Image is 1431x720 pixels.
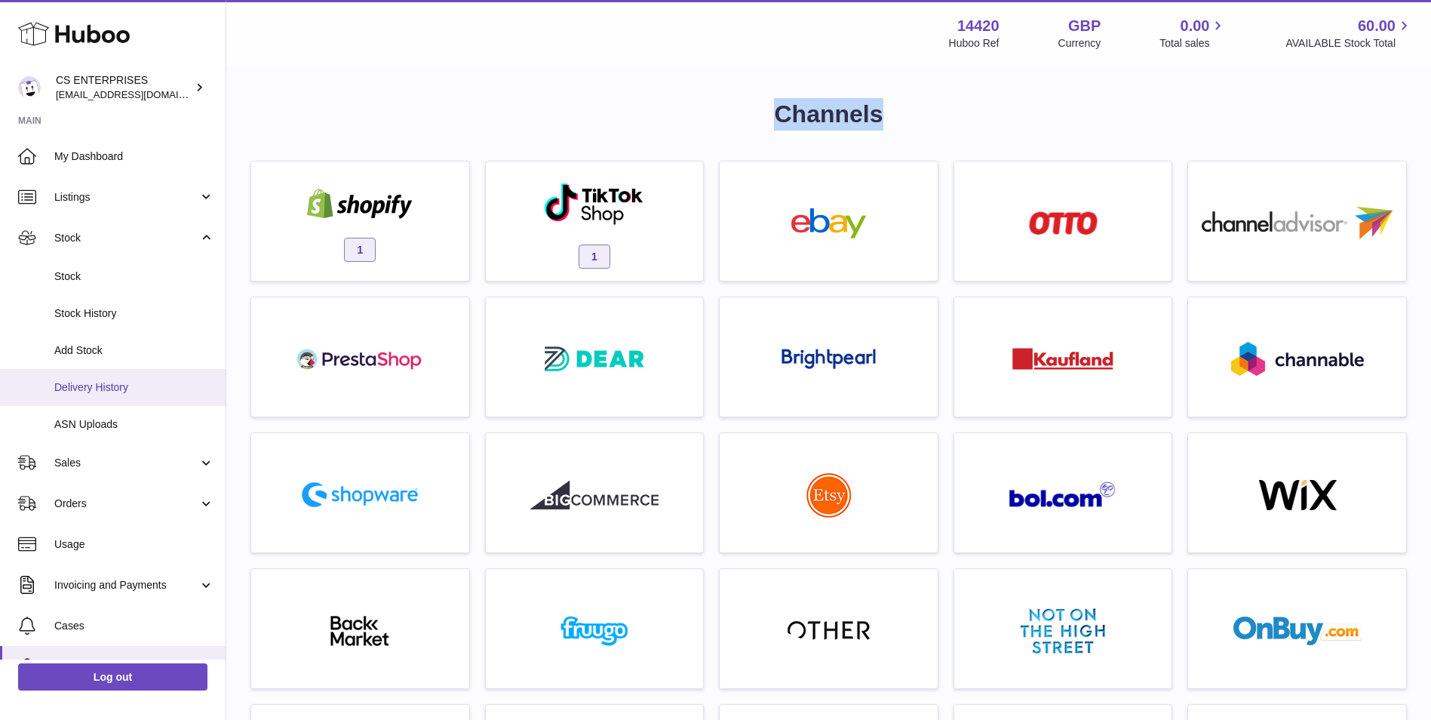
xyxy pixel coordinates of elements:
h1: Channels [250,98,1407,131]
span: Add Stock [54,343,214,358]
img: shopify [296,189,424,219]
img: roseta-brightpearl [782,349,876,370]
span: Listings [54,190,198,205]
a: 0.00 Total sales [1159,16,1227,51]
img: roseta-prestashop [296,344,424,374]
span: Delivery History [54,380,214,395]
span: 60.00 [1358,16,1396,36]
a: roseta-prestashop [259,305,462,409]
a: 60.00 AVAILABLE Stock Total [1285,16,1413,51]
img: internalAdmin-14420@internal.huboo.com [18,76,41,99]
img: wix [1233,480,1362,510]
a: roseta-tiktokshop 1 [493,169,696,273]
img: roseta-bigcommerce [530,480,659,510]
img: ebay [765,208,893,238]
img: roseta-channable [1231,342,1364,376]
div: Huboo Ref [949,36,1000,51]
a: other [727,577,930,681]
span: Stock [54,231,198,245]
img: roseta-bol [1009,482,1116,508]
a: backmarket [259,577,462,681]
a: roseta-bol [962,441,1165,545]
span: Sales [54,456,198,470]
a: roseta-bigcommerce [493,441,696,545]
span: Stock [54,269,214,284]
a: notonthehighstreet [962,577,1165,681]
span: 0.00 [1181,16,1210,36]
img: roseta-dear [540,342,649,376]
a: shopify 1 [259,169,462,273]
span: Orders [54,497,198,511]
img: onbuy [1233,616,1362,646]
div: CS ENTERPRISES [56,73,192,102]
a: roseta-shopware [259,441,462,545]
img: other [788,620,871,642]
span: Invoicing and Payments [54,578,198,592]
img: roseta-shopware [296,476,424,513]
a: roseta-otto [962,169,1165,273]
img: roseta-etsy [806,472,852,518]
span: Usage [54,537,214,552]
span: [EMAIL_ADDRESS][DOMAIN_NAME] [56,88,222,100]
a: roseta-channable [1196,305,1399,409]
span: My Dashboard [54,149,214,164]
a: ebay [727,169,930,273]
span: Stock History [54,306,214,321]
span: AVAILABLE Stock Total [1285,36,1413,51]
span: 1 [579,245,610,269]
img: backmarket [296,616,424,646]
span: ASN Uploads [54,417,214,432]
img: fruugo [530,616,659,646]
img: notonthehighstreet [1021,608,1105,654]
a: roseta-brightpearl [727,305,930,409]
a: Log out [18,663,207,691]
span: 1 [344,238,376,262]
a: roseta-etsy [727,441,930,545]
strong: 14420 [957,16,1000,36]
img: roseta-kaufland [1012,348,1113,370]
a: roseta-dear [493,305,696,409]
a: roseta-kaufland [962,305,1165,409]
img: roseta-tiktokshop [543,182,645,226]
img: roseta-channel-advisor [1202,207,1393,239]
a: wix [1196,441,1399,545]
div: Currency [1058,36,1101,51]
strong: GBP [1068,16,1101,36]
span: Cases [54,619,214,633]
img: roseta-otto [1029,211,1098,235]
span: Total sales [1159,36,1227,51]
a: onbuy [1196,577,1399,681]
a: fruugo [493,577,696,681]
a: roseta-channel-advisor [1196,169,1399,273]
